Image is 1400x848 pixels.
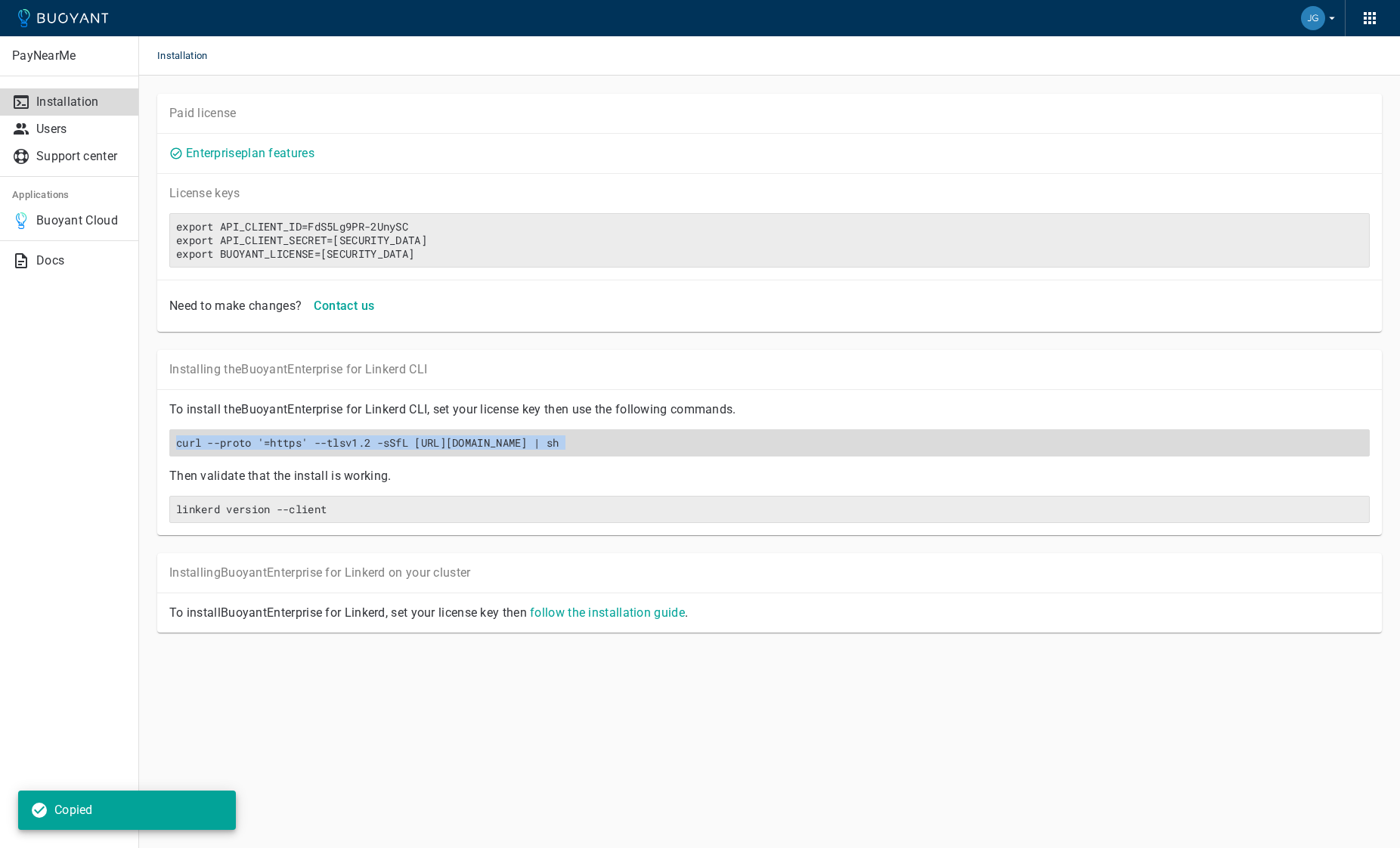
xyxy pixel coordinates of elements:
p: To install Buoyant Enterprise for Linkerd, set your license key then . [169,605,1370,621]
h5: Applications [12,189,126,201]
p: Installing the Buoyant Enterprise for Linkerd CLI [169,362,1370,377]
a: follow the installation guide [530,605,685,620]
p: Docs [36,253,126,268]
button: Contact us [308,292,380,320]
p: PayNearMe [12,48,126,63]
img: Jordan Gregory [1301,6,1325,30]
p: Installing Buoyant Enterprise for Linkerd on your cluster [169,565,1370,580]
a: Enterpriseplan features [186,146,314,160]
p: Installation [36,94,126,110]
h6: curl --proto '=https' --tlsv1.2 -sSfL [URL][DOMAIN_NAME] | sh [176,436,1363,450]
h6: linkerd version --client [176,503,1363,516]
span: Installation [157,36,226,76]
p: License key s [169,186,1370,201]
a: Contact us [308,298,380,312]
div: Need to make changes? [163,292,302,314]
h4: Contact us [314,299,374,314]
p: Users [36,122,126,137]
p: Support center [36,149,126,164]
p: Buoyant Cloud [36,213,126,228]
p: Then validate that the install is working. [169,469,1370,484]
p: Paid license [169,106,1370,121]
p: To install the Buoyant Enterprise for Linkerd CLI, set your license key then use the following co... [169,402,1370,417]
h6: export API_CLIENT_ID=FdS5Lg9PR-2UnySCexport API_CLIENT_SECRET=[SECURITY_DATA]export BUOYANT_LICEN... [176,220,1363,261]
